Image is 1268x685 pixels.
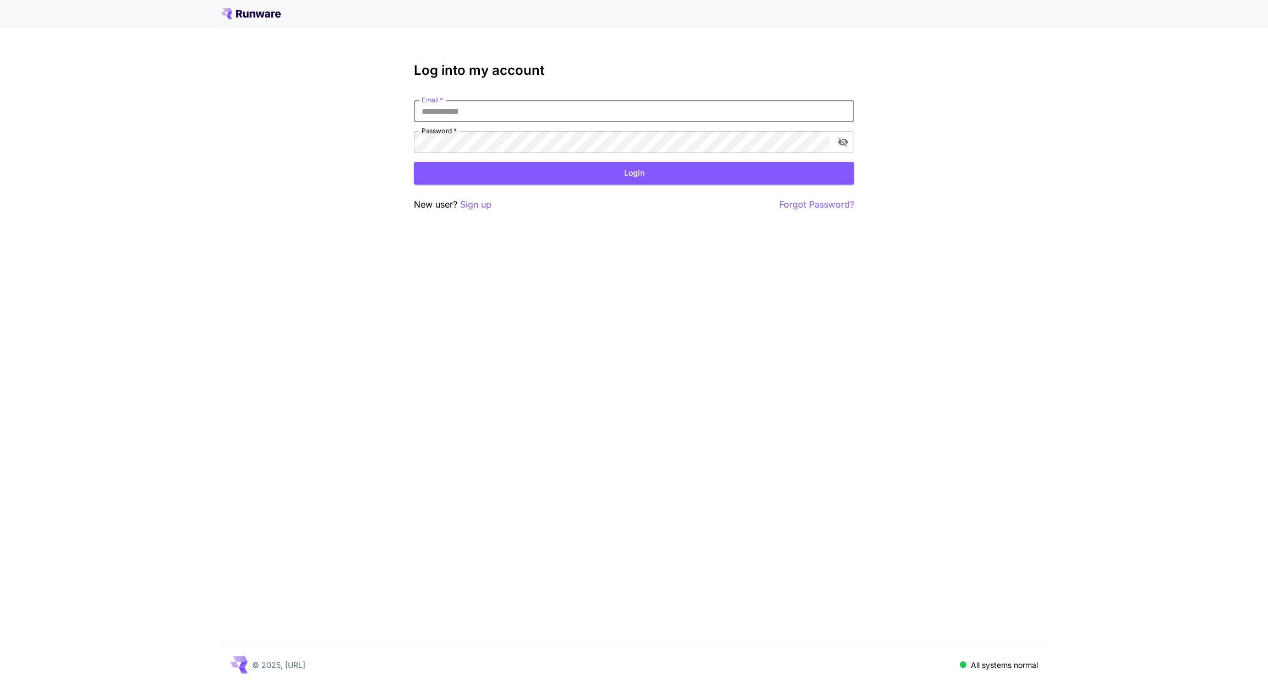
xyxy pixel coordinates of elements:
h3: Log into my account [414,63,854,78]
p: © 2025, [URL] [252,659,305,671]
button: toggle password visibility [833,132,853,152]
p: New user? [414,198,491,211]
p: All systems normal [971,659,1038,671]
button: Login [414,162,854,184]
button: Forgot Password? [779,198,854,211]
button: Sign up [460,198,491,211]
label: Email [422,95,443,105]
label: Password [422,126,457,135]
